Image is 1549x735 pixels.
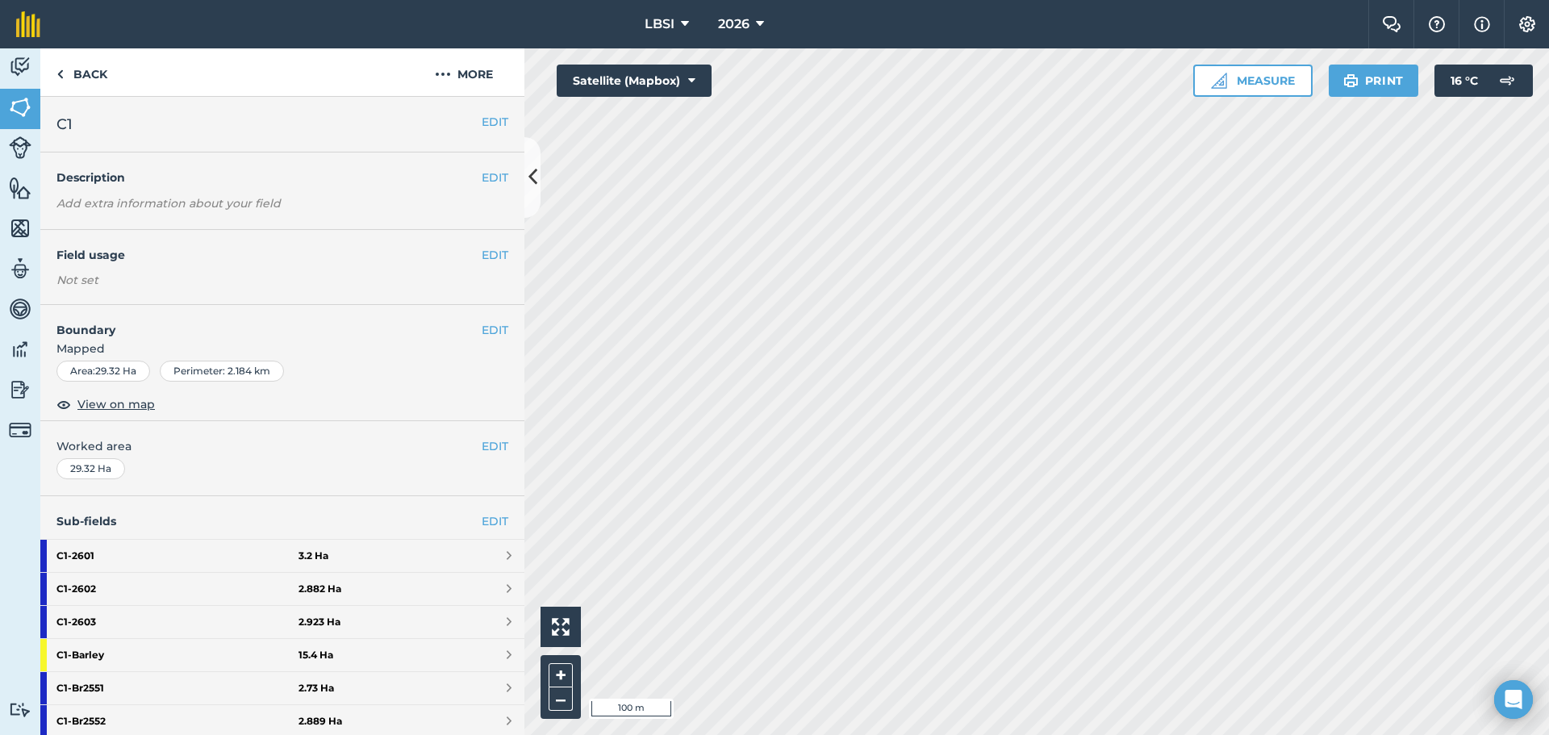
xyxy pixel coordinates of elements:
[56,573,299,605] strong: C1 - 2602
[56,196,281,211] em: Add extra information about your field
[56,672,299,704] strong: C1 - Br2551
[40,573,524,605] a: C1-26022.882 Ha
[1211,73,1227,89] img: Ruler icon
[56,65,64,84] img: svg+xml;base64,PHN2ZyB4bWxucz0iaHR0cDovL3d3dy53My5vcmcvMjAwMC9zdmciIHdpZHRoPSI5IiBoZWlnaHQ9IjI0Ii...
[40,512,524,530] h4: Sub-fields
[482,437,508,455] button: EDIT
[1427,16,1447,32] img: A question mark icon
[482,512,508,530] a: EDIT
[1518,16,1537,32] img: A cog icon
[40,340,524,357] span: Mapped
[1451,65,1478,97] span: 16 ° C
[1491,65,1523,97] img: svg+xml;base64,PD94bWwgdmVyc2lvbj0iMS4wIiBlbmNvZGluZz0idXRmLTgiPz4KPCEtLSBHZW5lcmF0b3I6IEFkb2JlIE...
[403,48,524,96] button: More
[299,583,341,595] strong: 2.882 Ha
[56,272,508,288] div: Not set
[16,11,40,37] img: fieldmargin Logo
[9,136,31,159] img: svg+xml;base64,PD94bWwgdmVyc2lvbj0iMS4wIiBlbmNvZGluZz0idXRmLTgiPz4KPCEtLSBHZW5lcmF0b3I6IEFkb2JlIE...
[299,549,328,562] strong: 3.2 Ha
[482,246,508,264] button: EDIT
[299,616,340,629] strong: 2.923 Ha
[40,48,123,96] a: Back
[9,176,31,200] img: svg+xml;base64,PHN2ZyB4bWxucz0iaHR0cDovL3d3dy53My5vcmcvMjAwMC9zdmciIHdpZHRoPSI1NiIgaGVpZ2h0PSI2MC...
[56,639,299,671] strong: C1 - Barley
[299,682,334,695] strong: 2.73 Ha
[482,321,508,339] button: EDIT
[40,540,524,572] a: C1-26013.2 Ha
[56,246,482,264] h4: Field usage
[56,361,150,382] div: Area : 29.32 Ha
[77,395,155,413] span: View on map
[1382,16,1401,32] img: Two speech bubbles overlapping with the left bubble in the forefront
[9,95,31,119] img: svg+xml;base64,PHN2ZyB4bWxucz0iaHR0cDovL3d3dy53My5vcmcvMjAwMC9zdmciIHdpZHRoPSI1NiIgaGVpZ2h0PSI2MC...
[9,297,31,321] img: svg+xml;base64,PD94bWwgdmVyc2lvbj0iMS4wIiBlbmNvZGluZz0idXRmLTgiPz4KPCEtLSBHZW5lcmF0b3I6IEFkb2JlIE...
[9,257,31,281] img: svg+xml;base64,PD94bWwgdmVyc2lvbj0iMS4wIiBlbmNvZGluZz0idXRmLTgiPz4KPCEtLSBHZW5lcmF0b3I6IEFkb2JlIE...
[40,305,482,339] h4: Boundary
[40,672,524,704] a: C1-Br25512.73 Ha
[645,15,674,34] span: LBSI
[718,15,749,34] span: 2026
[160,361,284,382] div: Perimeter : 2.184 km
[482,169,508,186] button: EDIT
[9,378,31,402] img: svg+xml;base64,PD94bWwgdmVyc2lvbj0iMS4wIiBlbmNvZGluZz0idXRmLTgiPz4KPCEtLSBHZW5lcmF0b3I6IEFkb2JlIE...
[56,113,73,136] span: C1
[482,113,508,131] button: EDIT
[1434,65,1533,97] button: 16 °C
[557,65,712,97] button: Satellite (Mapbox)
[40,639,524,671] a: C1-Barley15.4 Ha
[9,702,31,717] img: svg+xml;base64,PD94bWwgdmVyc2lvbj0iMS4wIiBlbmNvZGluZz0idXRmLTgiPz4KPCEtLSBHZW5lcmF0b3I6IEFkb2JlIE...
[552,618,570,636] img: Four arrows, one pointing top left, one top right, one bottom right and the last bottom left
[9,55,31,79] img: svg+xml;base64,PD94bWwgdmVyc2lvbj0iMS4wIiBlbmNvZGluZz0idXRmLTgiPz4KPCEtLSBHZW5lcmF0b3I6IEFkb2JlIE...
[435,65,451,84] img: svg+xml;base64,PHN2ZyB4bWxucz0iaHR0cDovL3d3dy53My5vcmcvMjAwMC9zdmciIHdpZHRoPSIyMCIgaGVpZ2h0PSIyNC...
[56,169,508,186] h4: Description
[56,540,299,572] strong: C1 - 2601
[1193,65,1313,97] button: Measure
[56,458,125,479] div: 29.32 Ha
[56,606,299,638] strong: C1 - 2603
[9,216,31,240] img: svg+xml;base64,PHN2ZyB4bWxucz0iaHR0cDovL3d3dy53My5vcmcvMjAwMC9zdmciIHdpZHRoPSI1NiIgaGVpZ2h0PSI2MC...
[1329,65,1419,97] button: Print
[1494,680,1533,719] div: Open Intercom Messenger
[1343,71,1359,90] img: svg+xml;base64,PHN2ZyB4bWxucz0iaHR0cDovL3d3dy53My5vcmcvMjAwMC9zdmciIHdpZHRoPSIxOSIgaGVpZ2h0PSIyNC...
[56,395,71,414] img: svg+xml;base64,PHN2ZyB4bWxucz0iaHR0cDovL3d3dy53My5vcmcvMjAwMC9zdmciIHdpZHRoPSIxOCIgaGVpZ2h0PSIyNC...
[549,663,573,687] button: +
[1474,15,1490,34] img: svg+xml;base64,PHN2ZyB4bWxucz0iaHR0cDovL3d3dy53My5vcmcvMjAwMC9zdmciIHdpZHRoPSIxNyIgaGVpZ2h0PSIxNy...
[299,649,333,662] strong: 15.4 Ha
[56,395,155,414] button: View on map
[9,419,31,441] img: svg+xml;base64,PD94bWwgdmVyc2lvbj0iMS4wIiBlbmNvZGluZz0idXRmLTgiPz4KPCEtLSBHZW5lcmF0b3I6IEFkb2JlIE...
[40,606,524,638] a: C1-26032.923 Ha
[299,715,342,728] strong: 2.889 Ha
[56,437,508,455] span: Worked area
[549,687,573,711] button: –
[9,337,31,361] img: svg+xml;base64,PD94bWwgdmVyc2lvbj0iMS4wIiBlbmNvZGluZz0idXRmLTgiPz4KPCEtLSBHZW5lcmF0b3I6IEFkb2JlIE...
